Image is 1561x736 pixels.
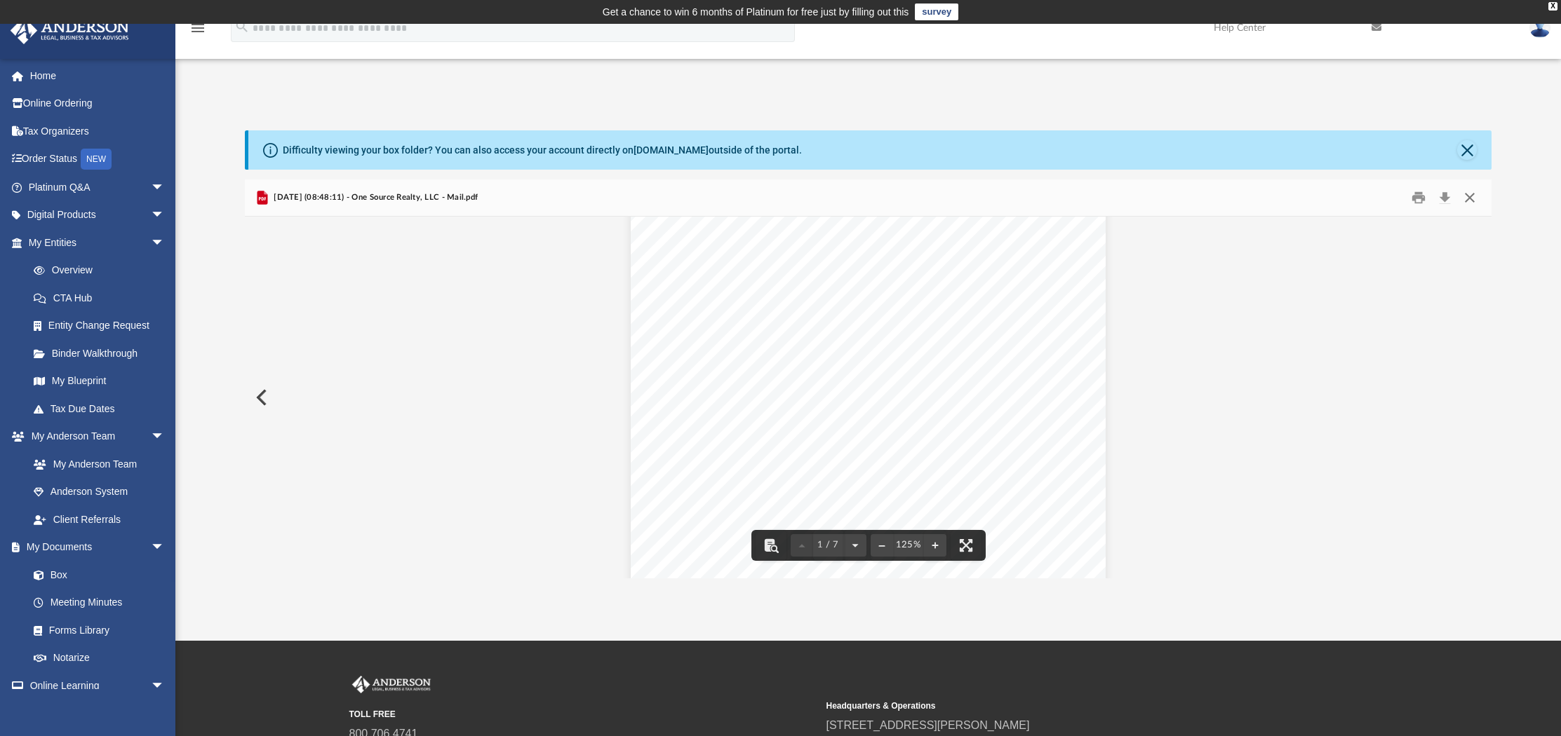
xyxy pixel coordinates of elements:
a: My Documentsarrow_drop_down [10,533,179,561]
button: Close [1457,186,1482,208]
div: File preview [245,217,1492,578]
a: My Anderson Teamarrow_drop_down [10,423,179,451]
div: Current zoom level [893,540,924,550]
a: [STREET_ADDRESS][PERSON_NAME] [826,719,1030,731]
a: Client Referrals [20,505,179,533]
span: arrow_drop_down [151,201,179,230]
small: TOLL FREE [349,708,817,721]
a: Anderson System [20,478,179,506]
a: Forms Library [20,616,172,644]
a: Platinum Q&Aarrow_drop_down [10,173,186,201]
a: [DOMAIN_NAME] [634,144,709,156]
div: Get a chance to win 6 months of Platinum for free just by filling out this [603,4,909,20]
span: arrow_drop_down [151,672,179,700]
button: Zoom out [871,530,893,561]
small: Headquarters & Operations [826,700,1294,712]
a: menu [189,27,206,36]
div: Preview [245,179,1492,578]
div: Difficulty viewing your box folder? You can also access your account directly on outside of the p... [283,143,802,158]
button: Print [1405,186,1433,208]
a: Tax Organizers [10,117,186,145]
a: survey [915,4,958,20]
a: Overview [20,257,186,285]
button: Download [1432,186,1457,208]
a: Online Ordering [10,90,186,118]
button: Toggle findbar [756,530,786,561]
span: 1 / 7 [813,540,844,550]
img: User Pic [1529,18,1550,38]
i: search [234,19,250,34]
i: menu [189,20,206,36]
a: Binder Walkthrough [20,339,186,367]
span: [DATE] (08:48:11) - One Source Realty, LLC - Mail.pdf [271,191,478,204]
span: arrow_drop_down [151,173,179,202]
button: Next page [844,530,866,561]
a: Digital Productsarrow_drop_down [10,201,186,229]
div: NEW [81,149,112,170]
a: My Blueprint [20,367,179,395]
span: arrow_drop_down [151,229,179,257]
a: My Entitiesarrow_drop_down [10,229,186,257]
button: Zoom in [924,530,946,561]
img: Anderson Advisors Platinum Portal [6,17,133,44]
a: Home [10,62,186,90]
button: 1 / 7 [813,530,844,561]
span: arrow_drop_down [151,533,179,562]
a: Box [20,561,172,589]
a: Notarize [20,644,179,672]
a: Order StatusNEW [10,145,186,174]
button: Close [1457,140,1477,160]
div: Document Viewer [245,217,1492,578]
a: CTA Hub [20,284,186,312]
button: Enter fullscreen [951,530,982,561]
a: My Anderson Team [20,450,172,478]
a: Meeting Minutes [20,589,179,617]
img: Anderson Advisors Platinum Portal [349,676,434,694]
div: close [1548,2,1557,11]
a: Entity Change Request [20,312,186,340]
button: Previous File [245,378,276,417]
a: Tax Due Dates [20,395,186,423]
a: Online Learningarrow_drop_down [10,672,179,700]
span: arrow_drop_down [151,423,179,451]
